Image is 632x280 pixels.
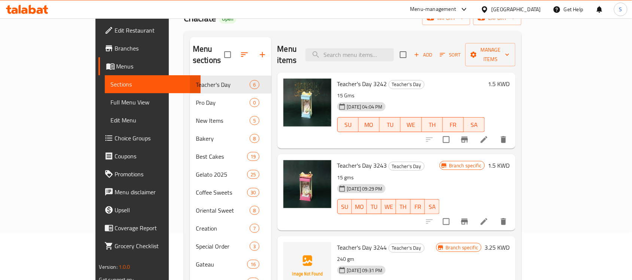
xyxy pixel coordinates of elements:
a: Full Menu View [105,93,201,111]
div: items [250,206,259,215]
span: Teacher's Day [389,162,424,171]
span: Sort sections [236,46,253,64]
span: Teacher's Day [196,80,250,89]
span: Edit Restaurant [115,26,195,35]
a: Grocery Checklist [98,237,201,255]
a: Choice Groups [98,129,201,147]
span: Manage items [471,45,510,64]
h2: Menu items [277,43,297,66]
div: Bakery8 [190,130,271,147]
a: Edit Restaurant [98,21,201,39]
button: Add section [253,46,271,64]
h6: 3.25 KWD [484,242,510,253]
button: Manage items [465,43,516,66]
span: WE [385,201,393,212]
div: Teacher's Day [389,162,425,171]
div: items [250,224,259,233]
span: Menus [116,62,195,71]
a: Edit menu item [480,135,489,144]
span: Open [219,16,236,22]
span: 7 [250,225,259,232]
span: Grocery Checklist [115,241,195,250]
span: [DATE] 09:29 PM [344,185,386,192]
p: 15 Gms [337,91,485,100]
span: TU [370,201,379,212]
div: Special Order [196,242,250,251]
span: TH [399,201,408,212]
a: Menu disclaimer [98,183,201,201]
div: items [247,170,259,179]
button: SA [464,117,485,132]
a: Edit menu item [480,217,489,226]
img: Teacher's Day 3243 [283,160,331,208]
span: Gelato 2025 [196,170,247,179]
span: Choice Groups [115,134,195,143]
span: Sort [440,51,461,59]
a: Edit Menu [105,111,201,129]
div: Teacher's Day [389,244,425,253]
h2: Menu sections [193,43,224,66]
span: 1.0.0 [119,262,130,272]
div: items [247,152,259,161]
span: Branch specific [443,244,481,251]
div: Oriental Sweet8 [190,201,271,219]
span: Teacher's Day [389,80,424,89]
span: FR [414,201,422,212]
span: 5 [250,117,259,124]
span: SU [341,201,349,212]
p: 240 gm [337,255,436,264]
div: Open [219,15,236,24]
span: [DATE] 04:04 PM [344,103,386,110]
img: Teacher's Day 3242 [283,79,331,127]
span: 6 [250,81,259,88]
div: Gateau16 [190,255,271,273]
span: Promotions [115,170,195,179]
a: Coupons [98,147,201,165]
div: Teacher's Day [389,80,425,89]
div: Special Order3 [190,237,271,255]
span: Teacher's Day [389,244,424,252]
span: Best Cakes [196,152,247,161]
span: Coverage Report [115,223,195,232]
span: WE [404,119,419,130]
span: Teacher's Day 3242 [337,78,387,89]
span: TH [425,119,440,130]
span: SA [467,119,482,130]
a: Menus [98,57,201,75]
span: 3 [250,243,259,250]
div: items [247,260,259,269]
span: 30 [247,189,259,196]
button: MO [352,199,367,214]
span: MO [355,201,364,212]
span: Select to update [438,214,454,229]
span: New Items [196,116,250,125]
button: TU [367,199,382,214]
button: TH [422,117,443,132]
button: FR [411,199,425,214]
span: Gateau [196,260,247,269]
div: New Items5 [190,112,271,130]
span: 8 [250,207,259,214]
button: FR [443,117,464,132]
button: delete [495,213,513,231]
div: Coffee Sweets [196,188,247,197]
button: SA [425,199,440,214]
button: TU [380,117,401,132]
button: SU [337,117,359,132]
span: Sort items [435,49,465,61]
span: import [428,13,464,23]
span: SU [341,119,356,130]
a: Coverage Report [98,219,201,237]
div: items [250,242,259,251]
span: Menu disclaimer [115,188,195,197]
span: Creation [196,224,250,233]
span: 16 [247,261,259,268]
span: 8 [250,135,259,142]
div: items [247,188,259,197]
div: Menu-management [410,5,456,14]
div: Pro Day [196,98,250,107]
span: S [619,5,622,13]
